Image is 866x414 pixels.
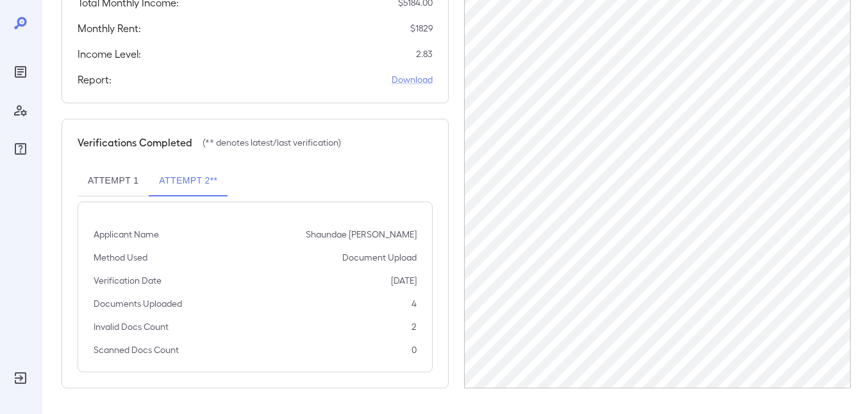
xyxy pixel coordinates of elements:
[342,251,417,264] p: Document Upload
[78,46,141,62] h5: Income Level:
[78,21,141,36] h5: Monthly Rent:
[94,320,169,333] p: Invalid Docs Count
[391,274,417,287] p: [DATE]
[78,135,192,150] h5: Verifications Completed
[10,62,31,82] div: Reports
[94,343,179,356] p: Scanned Docs Count
[78,166,149,196] button: Attempt 1
[94,251,147,264] p: Method Used
[149,166,228,196] button: Attempt 2**
[94,228,159,241] p: Applicant Name
[94,274,162,287] p: Verification Date
[392,73,433,86] a: Download
[410,22,433,35] p: $ 1829
[10,100,31,121] div: Manage Users
[412,297,417,310] p: 4
[412,320,417,333] p: 2
[203,136,341,149] p: (** denotes latest/last verification)
[10,368,31,388] div: Log Out
[412,343,417,356] p: 0
[78,72,112,87] h5: Report:
[416,47,433,60] p: 2.83
[306,228,417,241] p: Shaundae [PERSON_NAME]
[10,139,31,159] div: FAQ
[94,297,182,310] p: Documents Uploaded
